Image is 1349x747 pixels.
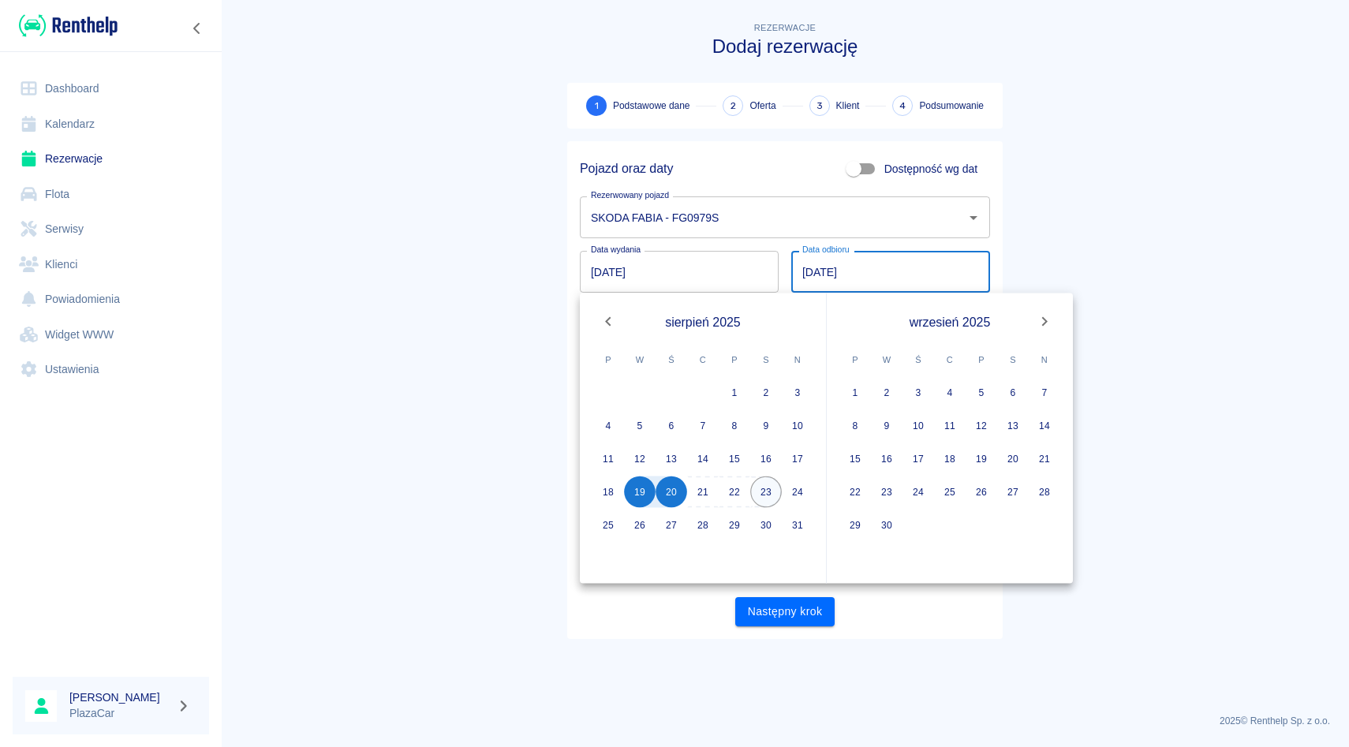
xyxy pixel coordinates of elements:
a: Rezerwacje [13,141,209,177]
button: Next month [1029,306,1060,338]
button: 27 [997,476,1029,508]
button: 21 [1029,443,1060,475]
input: DD.MM.YYYY [791,251,990,293]
img: Renthelp logo [19,13,118,39]
span: niedziela [783,344,812,375]
input: DD.MM.YYYY [580,251,779,293]
button: 8 [719,410,750,442]
span: 2 [731,98,736,114]
button: 24 [902,476,934,508]
button: Następny krok [735,597,835,626]
button: 3 [782,377,813,409]
button: 9 [750,410,782,442]
a: Klienci [13,247,209,282]
button: 29 [719,510,750,541]
button: 10 [902,410,934,442]
button: 20 [997,443,1029,475]
button: Zwiń nawigację [185,18,209,39]
button: 4 [592,410,624,442]
span: Podsumowanie [919,99,984,113]
span: środa [904,344,932,375]
p: PlazaCar [69,705,170,722]
span: piątek [967,344,996,375]
a: Flota [13,177,209,212]
h5: Pojazd oraz daty [580,161,673,177]
button: 18 [592,476,624,508]
button: 8 [839,410,871,442]
button: 1 [719,377,750,409]
button: 31 [782,510,813,541]
button: 25 [934,476,966,508]
button: 14 [1029,410,1060,442]
span: Dostępność wg dat [884,161,977,177]
label: Rezerwowany pojazd [591,189,669,201]
span: sobota [752,344,780,375]
span: Oferta [749,99,775,113]
span: środa [657,344,686,375]
button: 11 [592,443,624,475]
span: piątek [720,344,749,375]
span: czwartek [936,344,964,375]
span: 4 [899,98,906,114]
button: 17 [902,443,934,475]
a: Ustawienia [13,352,209,387]
button: 6 [997,377,1029,409]
button: 25 [592,510,624,541]
button: 15 [839,443,871,475]
span: czwartek [689,344,717,375]
button: Previous month [592,306,624,338]
button: 3 [902,377,934,409]
span: poniedziałek [841,344,869,375]
button: 1 [839,377,871,409]
button: 9 [871,410,902,442]
button: 30 [750,510,782,541]
span: wtorek [873,344,901,375]
button: 23 [871,476,902,508]
span: Rezerwacje [754,23,816,32]
button: 7 [1029,377,1060,409]
button: 5 [966,377,997,409]
button: 22 [719,476,750,508]
button: 4 [934,377,966,409]
label: Data odbioru [802,244,850,256]
button: 28 [1029,476,1060,508]
a: Widget WWW [13,317,209,353]
a: Renthelp logo [13,13,118,39]
button: 5 [624,410,656,442]
button: Otwórz [962,207,985,229]
button: 15 [719,443,750,475]
span: wtorek [626,344,654,375]
button: 19 [624,476,656,508]
a: Serwisy [13,211,209,247]
span: sierpień 2025 [665,312,740,331]
button: 2 [871,377,902,409]
button: 12 [624,443,656,475]
button: 26 [966,476,997,508]
button: 10 [782,410,813,442]
button: 13 [997,410,1029,442]
span: 3 [816,98,823,114]
span: poniedziałek [594,344,622,375]
button: 27 [656,510,687,541]
span: wrzesień 2025 [910,312,991,331]
a: Kalendarz [13,106,209,142]
p: 2025 © Renthelp Sp. z o.o. [240,714,1330,728]
a: Powiadomienia [13,282,209,317]
button: 13 [656,443,687,475]
button: 6 [656,410,687,442]
a: Dashboard [13,71,209,106]
h3: Dodaj rezerwację [567,35,1003,58]
button: 7 [687,410,719,442]
span: sobota [999,344,1027,375]
button: 2 [750,377,782,409]
label: Data wydania [591,244,641,256]
button: 19 [966,443,997,475]
button: 20 [656,476,687,508]
span: Klient [836,99,860,113]
h6: [PERSON_NAME] [69,689,170,705]
button: 16 [871,443,902,475]
button: 12 [966,410,997,442]
span: 1 [595,98,599,114]
button: 17 [782,443,813,475]
button: 30 [871,510,902,541]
